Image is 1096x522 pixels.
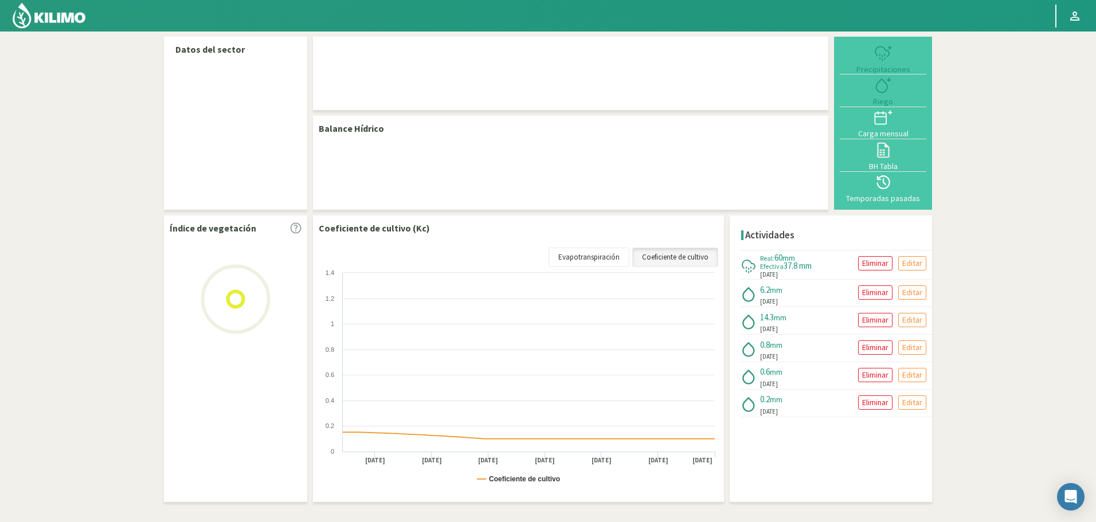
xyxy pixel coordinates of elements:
span: 37.8 mm [784,260,812,271]
p: Eliminar [862,286,888,299]
div: Carga mensual [843,129,923,138]
p: Editar [902,341,922,354]
span: mm [774,312,786,323]
p: Balance Hídrico [319,121,384,135]
img: Kilimo [11,2,87,29]
span: mm [770,394,782,405]
p: Editar [902,257,922,270]
div: BH Tabla [843,162,923,170]
button: Precipitaciones [840,42,926,74]
img: Loading... [178,242,293,356]
button: Temporadas pasadas [840,172,926,204]
p: Eliminar [862,368,888,382]
span: 0.6 [760,366,770,377]
p: Editar [902,396,922,409]
p: Eliminar [862,341,888,354]
text: [DATE] [535,456,555,465]
span: 14.3 [760,312,774,323]
button: Eliminar [858,256,893,270]
span: [DATE] [760,297,778,307]
button: Editar [898,368,926,382]
button: Carga mensual [840,107,926,139]
text: 1.4 [326,269,334,276]
span: mm [770,367,782,377]
span: mm [782,253,795,263]
p: Eliminar [862,313,888,327]
p: Editar [902,313,922,327]
text: Coeficiente de cultivo [489,475,560,483]
text: 0.8 [326,346,334,353]
button: Editar [898,395,926,410]
p: Editar [902,368,922,382]
p: Eliminar [862,396,888,409]
button: Editar [898,313,926,327]
button: Eliminar [858,368,893,382]
p: Coeficiente de cultivo (Kc) [319,221,430,235]
span: mm [770,340,782,350]
text: 1 [331,320,334,327]
p: Eliminar [862,257,888,270]
p: Editar [902,286,922,299]
div: Precipitaciones [843,65,923,73]
a: Evapotranspiración [549,248,629,267]
button: Riego [840,74,926,107]
span: 0.8 [760,339,770,350]
span: 60 [774,252,782,263]
button: Editar [898,340,926,355]
span: Real: [760,254,774,262]
text: [DATE] [478,456,498,465]
text: [DATE] [365,456,385,465]
span: 6.2 [760,284,770,295]
span: [DATE] [760,324,778,334]
text: 1.2 [326,295,334,302]
button: BH Tabla [840,139,926,171]
span: [DATE] [760,270,778,280]
button: Eliminar [858,340,893,355]
text: 0.2 [326,422,334,429]
text: [DATE] [692,456,713,465]
text: [DATE] [648,456,668,465]
text: 0.4 [326,397,334,404]
button: Eliminar [858,313,893,327]
div: Temporadas pasadas [843,194,923,202]
p: Datos del sector [175,42,296,56]
button: Editar [898,285,926,300]
h4: Actividades [745,230,794,241]
div: Open Intercom Messenger [1057,483,1085,511]
text: 0.6 [326,371,334,378]
div: Riego [843,97,923,105]
span: [DATE] [760,379,778,389]
span: 0.2 [760,394,770,405]
button: Eliminar [858,285,893,300]
span: [DATE] [760,352,778,362]
text: [DATE] [592,456,612,465]
button: Eliminar [858,395,893,410]
button: Editar [898,256,926,270]
span: Efectiva [760,262,784,270]
span: [DATE] [760,407,778,417]
text: [DATE] [422,456,442,465]
text: 0 [331,448,334,455]
p: Índice de vegetación [170,221,256,235]
a: Coeficiente de cultivo [632,248,718,267]
span: mm [770,285,782,295]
